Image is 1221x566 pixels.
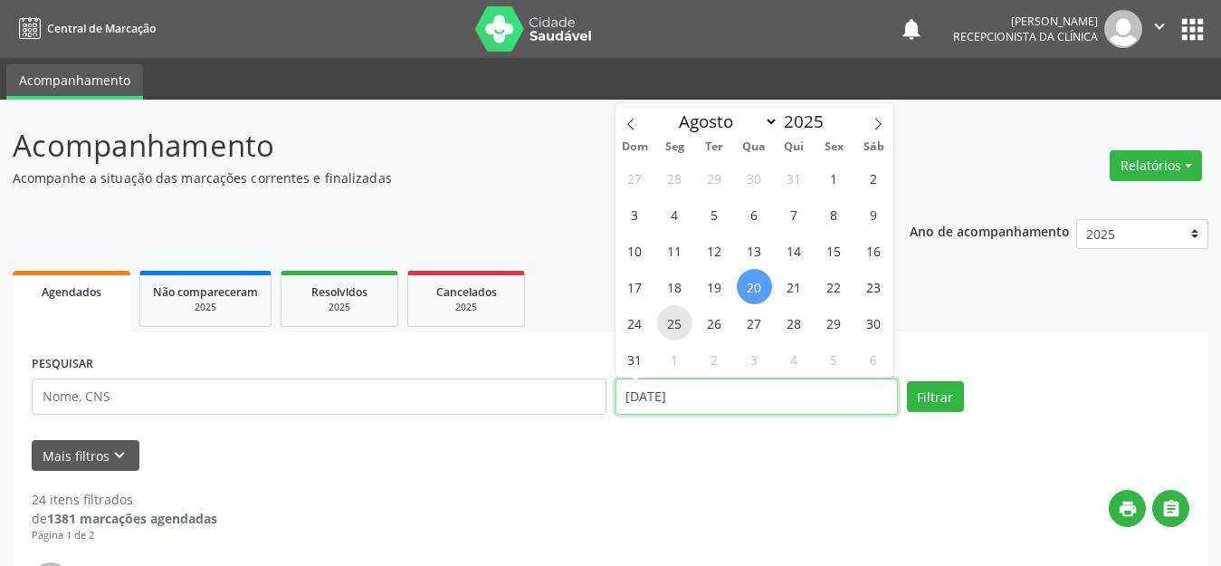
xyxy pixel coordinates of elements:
span: Agosto 14, 2025 [777,233,812,268]
i:  [1161,499,1181,519]
span: Agosto 17, 2025 [617,269,653,304]
button: apps [1177,14,1208,45]
img: img [1104,10,1142,48]
select: Month [671,109,779,134]
span: Julho 31, 2025 [777,160,812,196]
p: Acompanhamento [13,123,850,168]
span: Resolvidos [311,284,367,300]
i: keyboard_arrow_down [110,446,129,465]
span: Agosto 16, 2025 [856,233,892,268]
span: Setembro 2, 2025 [697,341,732,377]
span: Cancelados [436,284,497,300]
i:  [1149,16,1169,36]
div: [PERSON_NAME] [953,14,1098,29]
span: Agosto 9, 2025 [856,197,892,232]
span: Agosto 11, 2025 [657,233,692,268]
button: print [1109,490,1146,527]
span: Agosto 3, 2025 [617,197,653,232]
p: Acompanhe a situação das marcações correntes e finalizadas [13,168,850,187]
span: Agosto 4, 2025 [657,197,692,232]
span: Agosto 20, 2025 [737,269,772,304]
span: Qui [774,141,814,153]
div: 2025 [153,301,258,314]
p: Ano de acompanhamento [910,219,1070,242]
span: Agosto 29, 2025 [816,305,852,341]
span: Julho 29, 2025 [697,160,732,196]
span: Agosto 23, 2025 [856,269,892,304]
div: Página 1 de 2 [32,528,217,543]
span: Julho 27, 2025 [617,160,653,196]
a: Acompanhamento [6,64,143,100]
button: notifications [899,16,924,42]
input: Year [778,110,838,133]
span: Agosto 7, 2025 [777,197,812,232]
strong: 1381 marcações agendadas [47,510,217,527]
div: 2025 [294,301,385,314]
span: Agosto 15, 2025 [816,233,852,268]
span: Agosto 8, 2025 [816,197,852,232]
span: Agendados [42,284,101,300]
span: Agosto 31, 2025 [617,341,653,377]
span: Agosto 18, 2025 [657,269,692,304]
span: Agosto 26, 2025 [697,305,732,341]
button: Mais filtroskeyboard_arrow_down [32,440,139,472]
span: Recepcionista da clínica [953,29,1098,44]
span: Setembro 6, 2025 [856,341,892,377]
div: 24 itens filtrados [32,490,217,509]
span: Setembro 1, 2025 [657,341,692,377]
span: Setembro 3, 2025 [737,341,772,377]
div: 2025 [421,301,511,314]
button:  [1152,490,1189,527]
label: PESQUISAR [32,350,93,379]
span: Sáb [854,141,893,153]
span: Agosto 27, 2025 [737,305,772,341]
span: Julho 28, 2025 [657,160,692,196]
span: Central de Marcação [47,21,156,36]
span: Agosto 28, 2025 [777,305,812,341]
span: Agosto 5, 2025 [697,197,732,232]
span: Agosto 25, 2025 [657,305,692,341]
button:  [1142,10,1177,48]
button: Relatórios [1110,150,1202,181]
span: Agosto 13, 2025 [737,233,772,268]
span: Agosto 12, 2025 [697,233,732,268]
span: Agosto 24, 2025 [617,305,653,341]
span: Seg [654,141,694,153]
input: Nome, CNS [32,379,606,415]
span: Setembro 4, 2025 [777,341,812,377]
span: Agosto 2, 2025 [856,160,892,196]
span: Agosto 22, 2025 [816,269,852,304]
span: Agosto 1, 2025 [816,160,852,196]
span: Julho 30, 2025 [737,160,772,196]
a: Central de Marcação [13,14,156,43]
span: Dom [615,141,655,153]
button: Filtrar [907,381,964,412]
span: Agosto 30, 2025 [856,305,892,341]
span: Ter [694,141,734,153]
input: Selecione um intervalo [615,379,898,415]
span: Não compareceram [153,284,258,300]
span: Agosto 21, 2025 [777,269,812,304]
span: Agosto 6, 2025 [737,197,772,232]
span: Agosto 19, 2025 [697,269,732,304]
i: print [1118,499,1138,519]
span: Setembro 5, 2025 [816,341,852,377]
span: Qua [734,141,774,153]
span: Sex [814,141,854,153]
div: de [32,509,217,528]
span: Agosto 10, 2025 [617,233,653,268]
